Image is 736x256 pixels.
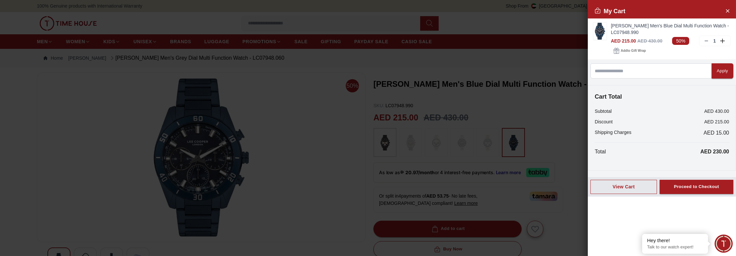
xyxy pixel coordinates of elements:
[595,92,729,101] h4: Cart Total
[590,180,657,194] button: View Cart
[717,67,728,75] div: Apply
[595,148,606,156] p: Total
[595,108,612,114] p: Subtotal
[611,46,648,55] button: Addto Gift Wrap
[595,129,631,137] p: Shipping Charges
[594,7,625,16] h2: My Cart
[593,23,607,40] img: ...
[595,118,613,125] p: Discount
[704,118,729,125] p: AED 215.00
[596,183,651,190] div: View Cart
[611,22,731,36] a: [PERSON_NAME] Men's Blue Dial Multi Function Watch - LC07948.990
[704,129,729,137] span: AED 15.00
[660,180,733,194] button: Proceed to Checkout
[715,235,733,253] div: Chat Widget
[712,38,717,44] p: 1
[712,63,733,79] button: Apply
[674,183,719,191] div: Proceed to Checkout
[647,237,703,244] div: Hey there!
[647,244,703,250] p: Talk to our watch expert!
[722,5,733,16] button: Close Account
[611,38,636,44] span: AED 215.00
[704,108,729,114] p: AED 430.00
[637,38,662,44] span: AED 430.00
[621,48,646,54] span: Add to Gift Wrap
[672,37,689,45] span: 50%
[700,148,729,156] p: AED 230.00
